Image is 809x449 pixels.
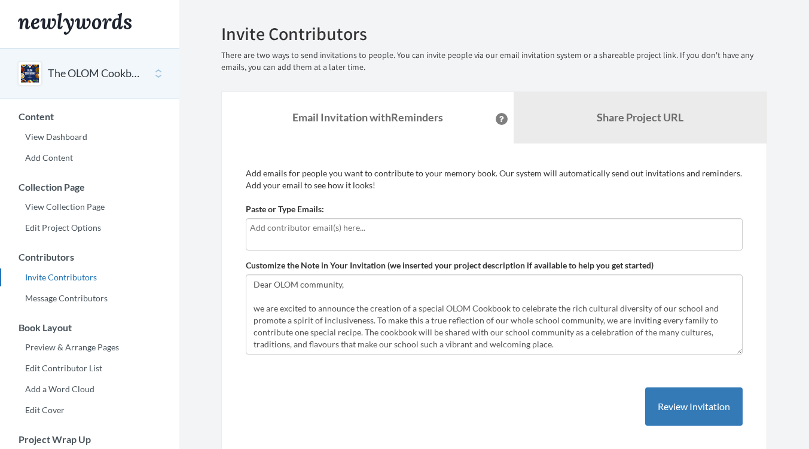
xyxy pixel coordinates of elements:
input: Add contributor email(s) here... [250,221,738,234]
h3: Collection Page [1,182,179,193]
img: Newlywords logo [18,13,132,35]
p: Add emails for people you want to contribute to your memory book. Our system will automatically s... [246,167,743,191]
button: The OLOM Cookbook [48,66,145,81]
h3: Book Layout [1,322,179,333]
b: Share Project URL [597,111,683,124]
h2: Invite Contributors [221,24,767,44]
button: Review Invitation [645,387,743,426]
h3: Content [1,111,179,122]
p: There are two ways to send invitations to people. You can invite people via our email invitation ... [221,50,767,74]
strong: Email Invitation with Reminders [292,111,443,124]
h3: Contributors [1,252,179,262]
label: Customize the Note in Your Invitation (we inserted your project description if available to help ... [246,259,654,271]
textarea: Dear OLOM community, we are excited to announce the creation of a special OLOM Cookbook to celebr... [246,274,743,355]
label: Paste or Type Emails: [246,203,324,215]
h3: Project Wrap Up [1,434,179,445]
